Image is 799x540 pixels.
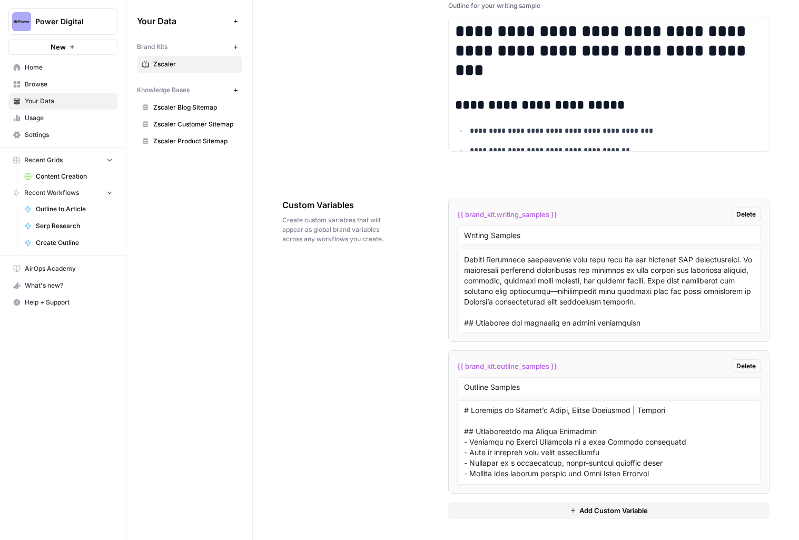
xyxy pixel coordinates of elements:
div: Outline for your writing sample [448,1,770,11]
span: Recent Workflows [24,188,79,198]
button: Workspace: Power Digital [8,8,117,35]
span: {{ brand_kit.writing_samples }} [457,209,557,220]
a: Zscaler Product Sitemap [137,133,242,150]
span: Delete [736,210,756,219]
input: Variable Name [464,382,754,391]
a: AirOps Academy [8,260,117,277]
span: Serp Research [36,221,113,231]
span: Zscaler Product Sitemap [153,136,237,146]
span: Power Digital [35,16,99,27]
a: Your Data [8,93,117,110]
span: Content Creation [36,172,113,181]
button: Add Custom Variable [448,502,770,519]
a: Home [8,59,117,76]
a: Outline to Article [19,201,117,218]
a: Zscaler Customer Sitemap [137,116,242,133]
span: Brand Kits [137,42,167,52]
a: Settings [8,126,117,143]
a: Create Outline [19,234,117,251]
span: Your Data [137,15,229,27]
span: Usage [25,113,113,123]
span: Recent Grids [24,155,63,165]
button: New [8,39,117,55]
span: Your Data [25,96,113,106]
a: Content Creation [19,168,117,185]
a: Zscaler [137,56,242,73]
span: Outline to Article [36,204,113,214]
span: Settings [25,130,113,140]
span: Add Custom Variable [579,505,648,516]
img: Power Digital Logo [12,12,31,31]
span: Zscaler [153,60,237,69]
span: AirOps Academy [25,264,113,273]
a: Serp Research [19,218,117,234]
span: Zscaler Blog Sitemap [153,103,237,112]
span: Zscaler Customer Sitemap [153,120,237,129]
a: Browse [8,76,117,93]
span: Create custom variables that will appear as global brand variables across any workflows you create. [282,215,389,244]
a: Zscaler Blog Sitemap [137,99,242,116]
button: Recent Workflows [8,185,117,201]
span: Knowledge Bases [137,85,190,95]
button: What's new? [8,277,117,294]
span: Delete [736,361,756,371]
input: Variable Name [464,230,754,240]
div: What's new? [9,278,117,293]
span: {{ brand_kit.outline_samples }} [457,361,557,371]
button: Delete [732,208,761,221]
span: Help + Support [25,298,113,307]
span: New [51,42,66,52]
button: Delete [732,359,761,373]
span: Browse [25,80,113,89]
button: Help + Support [8,294,117,311]
span: Home [25,63,113,72]
button: Recent Grids [8,152,117,168]
textarea: # Lor Ipsu Dolor Sitametconse Ad Elitsedd ei Temporincid Utlabore Etdolo Magna’a enimad minimveni... [464,253,754,328]
a: Usage [8,110,117,126]
span: Custom Variables [282,199,389,211]
span: Create Outline [36,238,113,248]
textarea: # Loremips do Sitamet’c Adipi, Elitse Doeiusmod | Tempori ## Utlaboreetdo ma Aliqua Enimadmin - V... [464,405,754,480]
